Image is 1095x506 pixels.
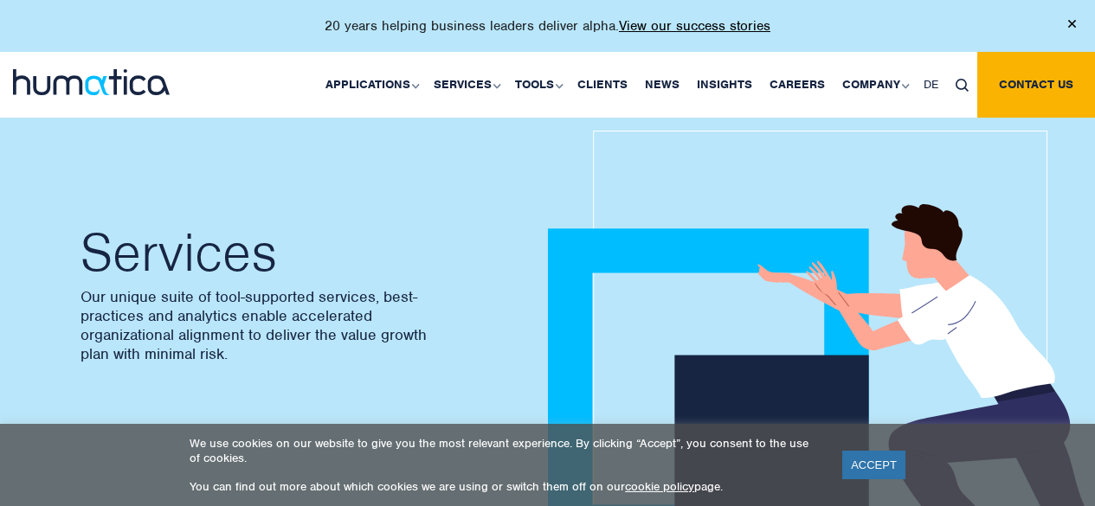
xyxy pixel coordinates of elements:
[317,52,425,118] a: Applications
[325,17,770,35] p: 20 years helping business leaders deliver alpha.
[506,52,569,118] a: Tools
[924,77,938,92] span: DE
[619,17,770,35] a: View our success stories
[425,52,506,118] a: Services
[977,52,1095,118] a: Contact us
[569,52,636,118] a: Clients
[688,52,761,118] a: Insights
[915,52,947,118] a: DE
[956,79,969,92] img: search_icon
[636,52,688,118] a: News
[81,227,531,279] h2: Services
[834,52,915,118] a: Company
[190,436,821,465] p: We use cookies on our website to give you the most relevant experience. By clicking “Accept”, you...
[190,479,821,494] p: You can find out more about which cookies we are using or switch them off on our page.
[81,287,531,363] p: Our unique suite of tool-supported services, best-practices and analytics enable accelerated orga...
[625,479,694,494] a: cookie policy
[761,52,834,118] a: Careers
[13,69,170,95] img: logo
[842,451,905,479] a: ACCEPT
